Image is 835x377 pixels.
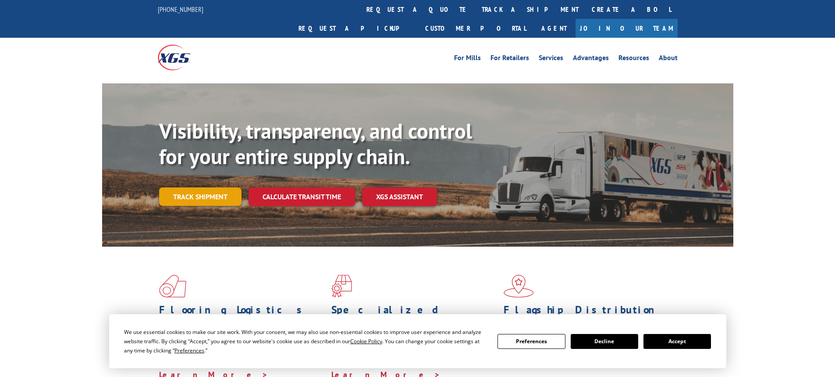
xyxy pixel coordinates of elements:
[331,275,352,298] img: xgs-icon-focused-on-flooring-red
[576,19,678,38] a: Join Our Team
[643,334,711,349] button: Accept
[533,19,576,38] a: Agent
[158,5,203,14] a: [PHONE_NUMBER]
[124,327,487,355] div: We use essential cookies to make our site work. With your consent, we may also use non-essential ...
[497,334,565,349] button: Preferences
[618,54,649,64] a: Resources
[159,275,186,298] img: xgs-icon-total-supply-chain-intelligence-red
[159,187,242,206] a: Track shipment
[504,305,669,330] h1: Flagship Distribution Model
[504,275,534,298] img: xgs-icon-flagship-distribution-model-red
[159,117,472,170] b: Visibility, transparency, and control for your entire supply chain.
[659,54,678,64] a: About
[159,305,325,330] h1: Flooring Logistics Solutions
[292,19,419,38] a: Request a pickup
[573,54,609,64] a: Advantages
[331,305,497,330] h1: Specialized Freight Experts
[504,359,613,369] a: Learn More >
[490,54,529,64] a: For Retailers
[174,347,204,354] span: Preferences
[350,338,382,345] span: Cookie Policy
[109,314,726,368] div: Cookie Consent Prompt
[571,334,638,349] button: Decline
[454,54,481,64] a: For Mills
[539,54,563,64] a: Services
[362,187,437,206] a: XGS ASSISTANT
[249,187,355,206] a: Calculate transit time
[419,19,533,38] a: Customer Portal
